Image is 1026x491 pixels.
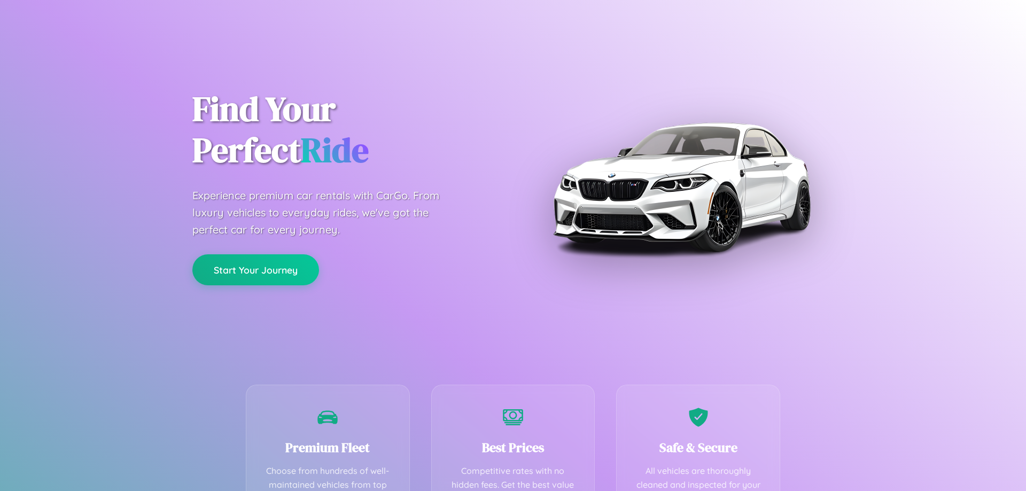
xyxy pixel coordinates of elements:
[448,439,579,456] h3: Best Prices
[192,187,460,238] p: Experience premium car rentals with CarGo. From luxury vehicles to everyday rides, we've got the ...
[548,53,815,321] img: Premium BMW car rental vehicle
[192,254,319,285] button: Start Your Journey
[262,439,393,456] h3: Premium Fleet
[192,89,497,171] h1: Find Your Perfect
[301,127,369,173] span: Ride
[633,439,764,456] h3: Safe & Secure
